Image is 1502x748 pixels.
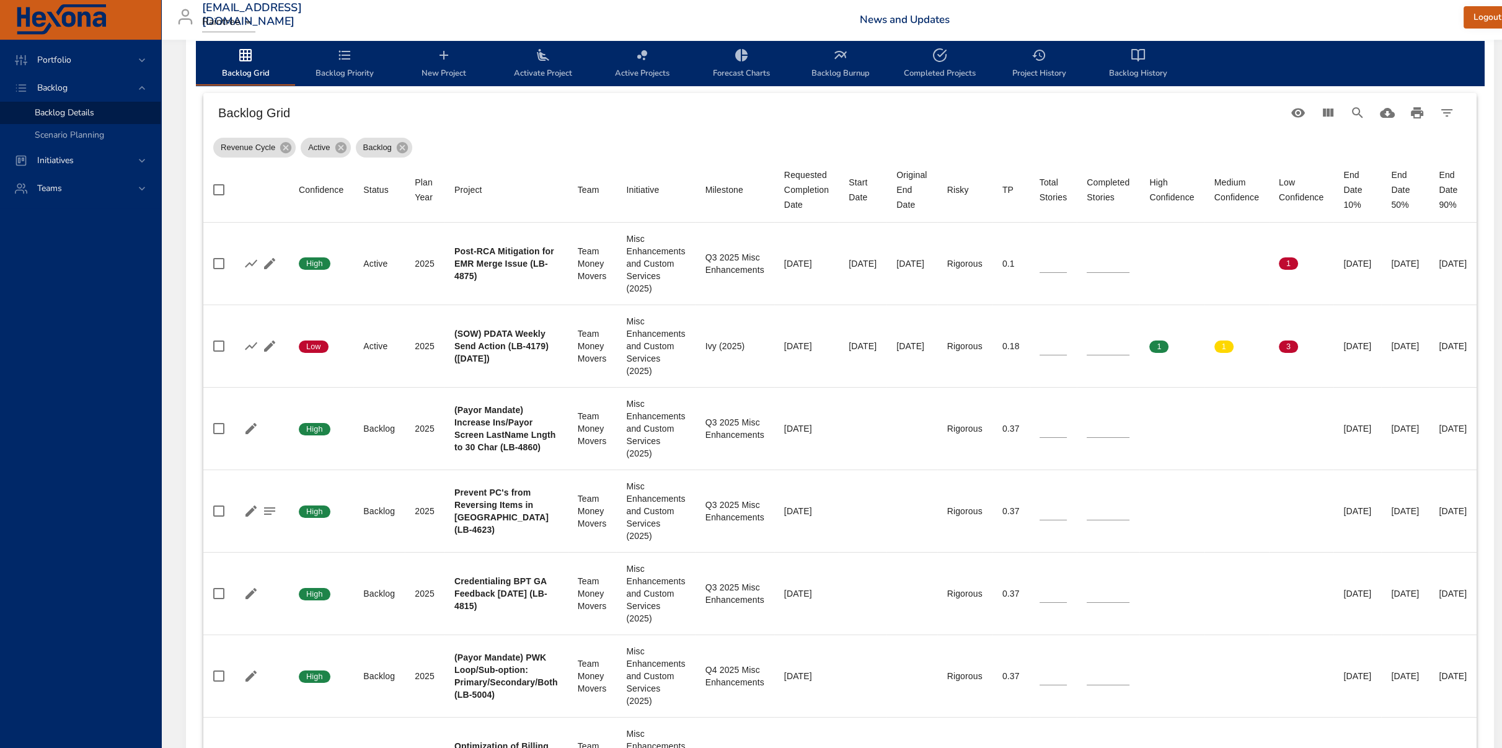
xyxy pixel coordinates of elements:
[578,657,607,695] div: Team Money Movers
[578,182,599,197] div: Sort
[947,182,969,197] div: Risky
[578,245,607,282] div: Team Money Movers
[242,584,260,603] button: Edit Project Details
[1002,340,1020,352] div: 0.18
[1343,167,1371,212] div: End Date 10%
[415,257,435,270] div: 2025
[301,138,350,158] div: Active
[849,175,877,205] div: Start Date
[1149,258,1168,269] span: 0
[849,257,877,270] div: [DATE]
[454,182,558,197] span: Project
[1343,98,1372,128] button: Search
[1391,670,1419,682] div: [DATE]
[27,182,72,194] span: Teams
[1391,167,1419,212] div: End Date 50%
[1002,182,1014,197] div: Sort
[363,182,389,197] div: Status
[1002,587,1020,600] div: 0.37
[798,48,883,81] span: Backlog Burnup
[626,645,685,707] div: Misc Enhancements and Custom Services (2025)
[896,340,927,352] div: [DATE]
[1439,422,1467,435] div: [DATE]
[1040,175,1067,205] div: Total Stories
[1283,98,1313,128] button: Standard Views
[896,167,927,212] div: Original End Date
[203,93,1477,133] div: Table Toolbar
[1002,670,1020,682] div: 0.37
[947,257,983,270] div: Rigorous
[849,175,877,205] div: Sort
[947,340,983,352] div: Rigorous
[947,182,983,197] span: Risky
[898,48,982,81] span: Completed Projects
[260,337,279,355] button: Edit Project Details
[415,422,435,435] div: 2025
[202,12,255,32] div: Raintree
[299,258,330,269] span: High
[454,182,482,197] div: Project
[260,254,279,273] button: Edit Project Details
[415,175,435,205] div: Sort
[299,182,343,197] div: Sort
[896,257,927,270] div: [DATE]
[1002,505,1020,517] div: 0.37
[947,670,983,682] div: Rigorous
[1439,340,1467,352] div: [DATE]
[299,589,330,600] span: High
[626,563,685,625] div: Misc Enhancements and Custom Services (2025)
[705,581,764,606] div: Q3 2025 Misc Enhancements
[1343,422,1371,435] div: [DATE]
[242,502,260,520] button: Edit Project Details
[356,141,399,154] span: Backlog
[705,340,764,352] div: Ivy (2025)
[1343,587,1371,600] div: [DATE]
[356,138,412,158] div: Backlog
[415,340,435,352] div: 2025
[35,129,104,141] span: Scenario Planning
[705,416,764,441] div: Q3 2025 Misc Enhancements
[363,257,395,270] div: Active
[1149,175,1194,205] div: High Confidence
[1279,341,1298,352] span: 3
[415,175,435,205] div: Plan Year
[1002,257,1020,270] div: 0.1
[299,424,330,435] span: High
[784,505,829,517] div: [DATE]
[1473,10,1501,25] span: Logout
[578,492,607,530] div: Team Money Movers
[213,141,283,154] span: Revenue Cycle
[1149,341,1168,352] span: 1
[705,182,743,197] div: Sort
[1040,175,1067,205] div: Sort
[1214,341,1234,352] span: 1
[202,1,302,28] h3: [EMAIL_ADDRESS][DOMAIN_NAME]
[578,327,607,365] div: Team Money Movers
[1313,98,1343,128] button: View Columns
[196,41,1484,86] div: backlog-tab
[454,405,555,452] b: (Payor Mandate) Increase Ins/Payor Screen LastName Lngth to 30 Char (LB-4860)
[299,671,330,682] span: High
[363,422,395,435] div: Backlog
[1096,48,1180,81] span: Backlog History
[1279,175,1323,205] div: Low Confidence
[784,422,829,435] div: [DATE]
[363,182,395,197] span: Status
[784,167,829,212] div: Sort
[1087,175,1129,205] span: Completed Stories
[415,505,435,517] div: 2025
[705,182,743,197] div: Milestone
[896,167,927,212] div: Sort
[784,167,829,212] span: Requested Completion Date
[1343,257,1371,270] div: [DATE]
[363,587,395,600] div: Backlog
[1391,340,1419,352] div: [DATE]
[784,257,829,270] div: [DATE]
[363,670,395,682] div: Backlog
[1343,670,1371,682] div: [DATE]
[1439,505,1467,517] div: [DATE]
[454,652,558,700] b: (Payor Mandate) PWK Loop/Sub-option: Primary/Secondary/Both (LB-5004)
